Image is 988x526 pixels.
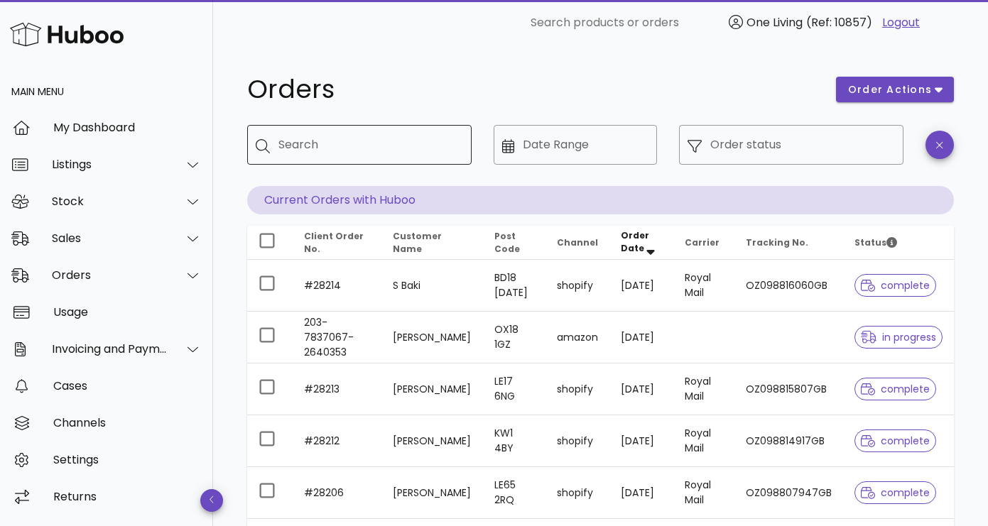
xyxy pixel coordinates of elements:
span: complete [861,280,930,290]
td: [DATE] [609,260,674,312]
span: order actions [847,82,933,97]
div: Orders [52,268,168,282]
span: One Living [747,14,803,31]
td: LE17 6NG [483,363,545,415]
td: shopify [545,260,609,312]
span: (Ref: 10857) [806,14,872,31]
span: complete [861,384,930,394]
td: Royal Mail [673,415,734,467]
button: order actions [836,77,954,102]
td: KW1 4BY [483,415,545,467]
td: amazon [545,312,609,363]
div: Settings [53,453,202,466]
td: LE65 2RQ [483,467,545,519]
td: OZ098815807GB [734,363,843,415]
div: Invoicing and Payments [52,342,168,356]
h1: Orders [247,77,819,102]
td: [DATE] [609,363,674,415]
div: Returns [53,490,202,503]
td: [PERSON_NAME] [381,312,483,363]
td: BD18 [DATE] [483,260,545,312]
td: OZ098816060GB [734,260,843,312]
span: Post Code [494,230,520,255]
td: [PERSON_NAME] [381,363,483,415]
div: Stock [52,194,168,208]
span: Tracking No. [746,236,808,248]
td: shopify [545,467,609,519]
th: Tracking No. [734,226,843,260]
td: [DATE] [609,312,674,363]
td: OZ098807947GB [734,467,843,519]
th: Order Date: Sorted descending. Activate to remove sorting. [609,226,674,260]
th: Post Code [483,226,545,260]
td: OZ098814917GB [734,415,843,467]
a: Logout [882,14,920,31]
td: #28212 [293,415,381,467]
span: Channel [557,236,598,248]
div: Usage [53,305,202,319]
th: Channel [545,226,609,260]
td: OX18 1GZ [483,312,545,363]
span: complete [861,488,930,498]
td: Royal Mail [673,260,734,312]
th: Client Order No. [293,226,381,260]
td: S Baki [381,260,483,312]
th: Customer Name [381,226,483,260]
td: Royal Mail [673,467,734,519]
span: Client Order No. [304,230,364,255]
p: Current Orders with Huboo [247,186,954,214]
td: #28214 [293,260,381,312]
div: My Dashboard [53,121,202,134]
td: #28213 [293,363,381,415]
td: [DATE] [609,415,674,467]
td: shopify [545,415,609,467]
th: Carrier [673,226,734,260]
span: Order Date [621,229,649,254]
span: Status [854,236,897,248]
td: 203-7837067-2640353 [293,312,381,363]
td: shopify [545,363,609,415]
td: [DATE] [609,467,674,519]
div: Listings [52,158,168,171]
span: complete [861,436,930,446]
div: Cases [53,379,202,393]
span: Carrier [685,236,720,248]
div: Channels [53,416,202,429]
th: Status [843,226,954,260]
span: Customer Name [393,230,442,255]
td: Royal Mail [673,363,734,415]
img: Huboo Logo [10,19,124,50]
td: #28206 [293,467,381,519]
td: [PERSON_NAME] [381,415,483,467]
td: [PERSON_NAME] [381,467,483,519]
div: Sales [52,231,168,245]
span: in progress [861,332,936,342]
